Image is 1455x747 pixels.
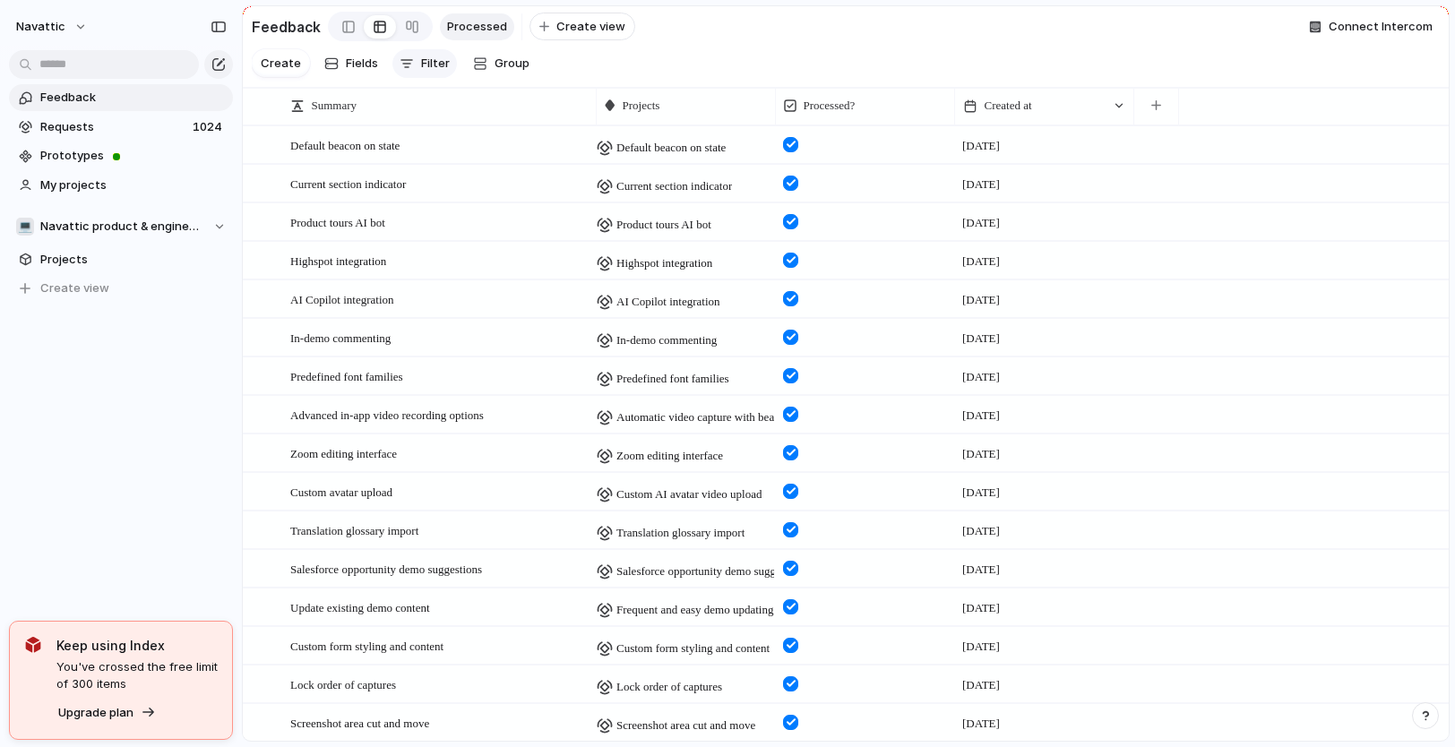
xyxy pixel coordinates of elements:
span: Custom form styling and content [290,640,443,653]
span: Create view [40,279,109,297]
span: [DATE] [962,214,1000,232]
span: Group [495,55,529,73]
a: My projects [9,172,233,199]
span: Custom avatar upload [290,485,392,499]
span: Create [261,55,301,73]
span: [DATE] [962,599,1000,617]
span: In-demo commenting [290,331,391,345]
button: Upgrade plan [53,700,161,726]
span: Custom AI avatar video upload [616,485,762,503]
span: Connect Intercom [1329,18,1433,36]
button: Create view [9,275,233,302]
span: Highspot integration [290,254,386,268]
span: Automatic video capture with beacon selection [616,408,835,426]
span: Keep using Index [56,636,218,655]
button: Filter [392,49,457,78]
span: Salesforce opportunity demo suggestions [616,562,808,580]
span: Advanced in-app video recording options [290,408,484,422]
span: Processed [447,18,507,36]
span: Upgrade plan [58,704,133,722]
span: Create view [556,18,625,36]
span: Fields [346,55,378,73]
span: Custom form styling and content [616,640,770,657]
span: Update existing demo content [290,601,430,614]
span: Product tours AI bot [290,216,385,229]
span: [DATE] [962,137,1000,155]
a: Projects [9,246,233,273]
span: Lock order of captures [616,678,722,696]
span: 1024 [193,118,226,136]
span: Feedback [40,89,227,107]
span: Screenshot area cut and move [290,717,429,730]
span: Translation glossary import [616,524,745,542]
span: Projects [623,97,660,115]
span: Created at [985,97,1032,115]
span: Filter [421,55,450,73]
span: Zoom editing interface [290,447,397,460]
h2: Feedback [252,16,321,38]
span: navattic [16,18,65,36]
span: Translation glossary import [290,524,418,537]
span: You've crossed the free limit of 300 items [56,658,218,693]
a: Requests1024 [9,114,233,141]
span: [DATE] [962,715,1000,733]
span: Predefined font families [290,370,403,383]
span: In-demo commenting [616,331,717,349]
button: Fields [317,49,385,78]
span: Predefined font families [616,370,729,388]
span: My projects [40,176,227,194]
span: [DATE] [962,330,1000,348]
span: [DATE] [962,561,1000,579]
span: AI Copilot integration [616,293,720,311]
button: Create view [529,13,635,41]
span: Summary [312,97,357,115]
span: [DATE] [962,291,1000,309]
span: Screenshot area cut and move [616,717,755,734]
span: Requests [40,118,187,136]
span: Salesforce opportunity demo suggestions [290,562,482,576]
span: Zoom editing interface [616,447,723,465]
span: [DATE] [962,407,1000,425]
span: Lock order of captures [290,678,396,691]
a: Processed [440,13,514,40]
span: [DATE] [962,522,1000,540]
a: Prototypes [9,142,233,169]
button: navattic [8,13,97,41]
span: Product tours AI bot [616,216,711,234]
button: 💻Navattic product & engineering [9,213,233,240]
span: Navattic product & engineering [40,218,204,236]
span: Processed? [804,97,856,115]
span: [DATE] [962,638,1000,656]
span: [DATE] [962,445,1000,463]
span: Highspot integration [616,254,712,272]
span: [DATE] [962,176,1000,193]
button: Group [464,49,538,78]
span: Frequent and easy demo updating with embed integration [616,601,884,619]
a: Feedback [9,84,233,111]
span: [DATE] [962,484,1000,502]
span: Projects [40,251,227,269]
span: [DATE] [962,368,1000,386]
span: Current section indicator [290,177,406,191]
span: Default beacon on state [290,139,400,152]
span: [DATE] [962,253,1000,270]
span: AI Copilot integration [290,293,394,306]
span: Default beacon on state [616,139,726,157]
span: Current section indicator [616,177,732,195]
div: 💻 [16,218,34,236]
span: Prototypes [40,147,227,165]
button: Connect Intercom [1302,13,1440,40]
span: [DATE] [962,676,1000,694]
button: Create [252,49,310,77]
